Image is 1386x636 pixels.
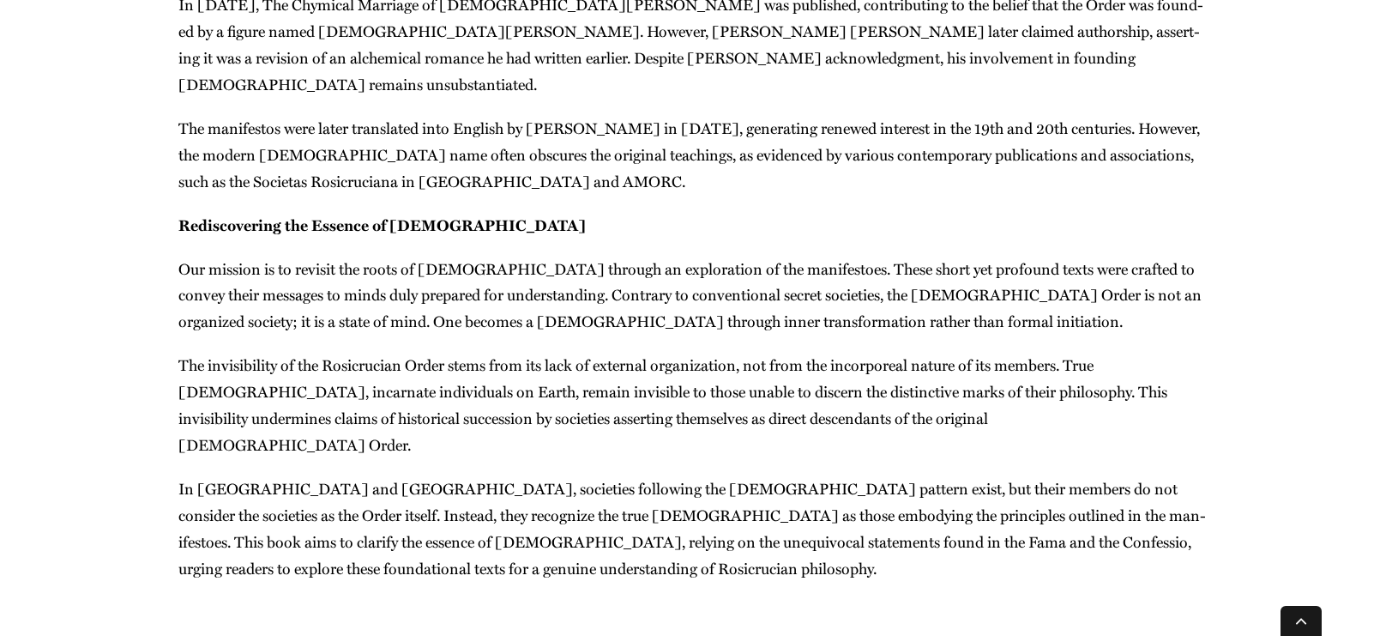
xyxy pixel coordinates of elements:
[178,256,1208,336] p: Our mis­sion is to revis­it the roots of [DEMOGRAPHIC_DATA] through an explo­ration of the man­i­...
[178,214,586,236] strong: Redis­cov­er­ing the Essence of [DEMOGRAPHIC_DATA]
[178,475,1208,582] p: In [GEOGRAPHIC_DATA] and [GEOGRAPHIC_DATA], soci­eties fol­low­ing the [DEMOGRAPHIC_DATA] pat­ter...
[178,115,1208,195] p: The man­i­festos were lat­er trans­lat­ed into Eng­lish by [PERSON_NAME] in [DATE], gen­er­at­ing...
[178,352,1208,458] p: The invis­i­bil­i­ty of the Rosi­cru­cian Order stems from its lack of exter­nal orga­ni­za­tion,...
